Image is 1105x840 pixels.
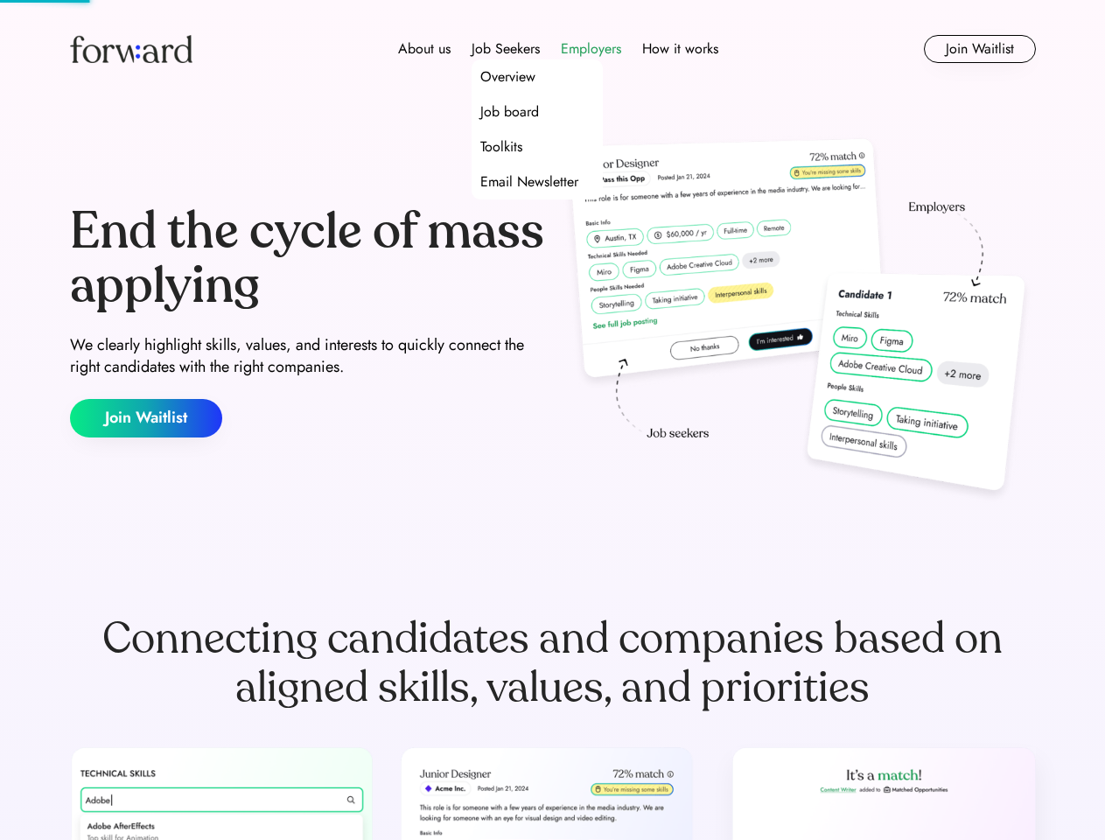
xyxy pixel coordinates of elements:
[70,399,222,437] button: Join Waitlist
[560,133,1036,509] img: hero-image.png
[480,101,539,122] div: Job board
[480,171,578,192] div: Email Newsletter
[70,334,546,378] div: We clearly highlight skills, values, and interests to quickly connect the right candidates with t...
[70,614,1036,712] div: Connecting candidates and companies based on aligned skills, values, and priorities
[924,35,1036,63] button: Join Waitlist
[480,136,522,157] div: Toolkits
[642,38,718,59] div: How it works
[70,205,546,312] div: End the cycle of mass applying
[480,66,535,87] div: Overview
[398,38,451,59] div: About us
[472,38,540,59] div: Job Seekers
[561,38,621,59] div: Employers
[70,35,192,63] img: Forward logo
